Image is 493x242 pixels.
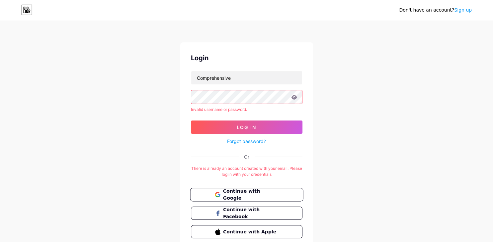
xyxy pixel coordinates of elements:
[227,138,266,145] a: Forgot password?
[191,188,302,201] a: Continue with Google
[191,166,302,177] div: There is already an account created with your email. Please log in with your credentials
[191,71,302,84] input: Username
[223,188,278,202] span: Continue with Google
[244,153,249,160] div: Or
[223,206,278,220] span: Continue with Facebook
[191,53,302,63] div: Login
[191,225,302,238] button: Continue with Apple
[237,124,256,130] span: Log In
[191,107,302,113] div: Invalid username or password.
[399,7,472,14] div: Don't have an account?
[454,7,472,13] a: Sign up
[191,121,302,134] button: Log In
[190,188,303,202] button: Continue with Google
[191,207,302,220] button: Continue with Facebook
[223,228,278,235] span: Continue with Apple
